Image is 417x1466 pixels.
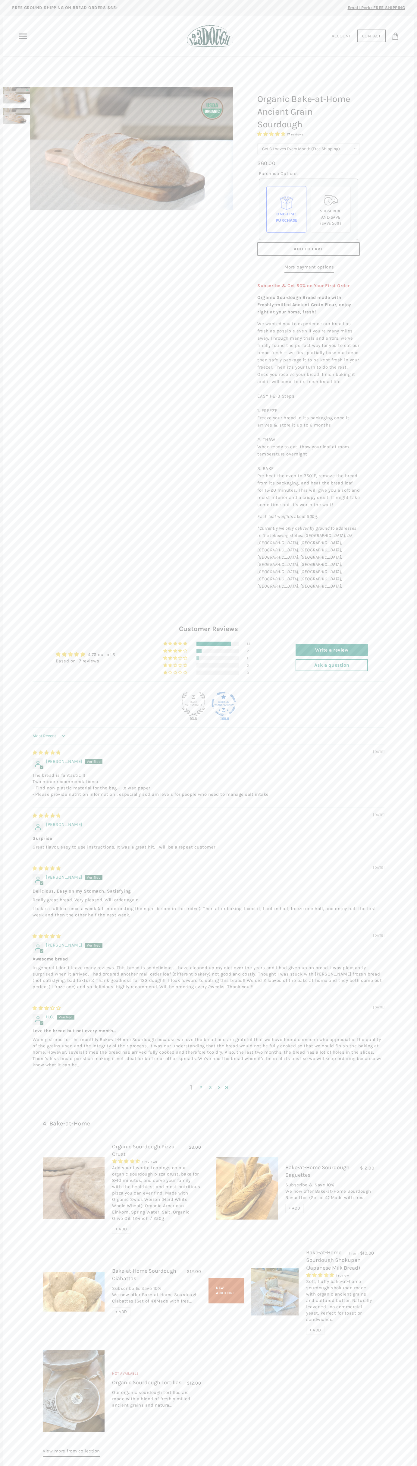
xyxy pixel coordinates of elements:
span: + ADD [115,1226,127,1232]
a: Organic Sourdough Pizza Crust [112,1143,174,1157]
div: New Addition! [208,1278,244,1303]
a: Page 3 [206,1084,215,1091]
span: Subscribe and save [320,208,341,220]
img: Organic Bake-at-Home Ancient Grain Sourdough [30,87,233,210]
img: Bake-at-Home Sourdough Shokupan (Japanese Milk Bread) [251,1268,299,1315]
span: [DATE] [373,812,384,817]
span: 5 star review [33,934,61,939]
a: Write a review [296,644,368,656]
a: Organic Sourdough Pizza Crust [43,1157,105,1219]
p: Really great bread. Very pleased. Will order again. [33,897,384,903]
nav: Primary [18,31,28,41]
a: View more from collection [43,1447,100,1457]
img: Organic Sourdough Tortillas [43,1350,105,1432]
a: Ask a question [296,659,368,671]
span: $12.00 [187,1380,201,1386]
img: Bake-at-Home Sourdough Baguettes [216,1157,278,1219]
span: + ADD [115,1309,127,1314]
p: The bread is fantastic !! Two minor recommendations: - Find non-plastic material for the bag-- I.... [33,772,384,798]
p: In general I don’t leave many reviews. This bread is so delicious…I have cleaned up my diet over ... [33,965,384,990]
a: Bake-at-Home Sourdough Ciabattas [112,1268,176,1282]
div: 82% (14) reviews with 5 star rating [163,642,188,646]
span: [DATE] [373,865,384,870]
p: Great flavor, easy to use instructions. It was a great hit. I will be a repeat customer [33,844,384,850]
b: Surprise [33,835,384,842]
a: Page 4 [223,1084,231,1091]
div: + ADD [112,1225,130,1234]
img: Judge.me Diamond Transparent Shop medal [212,692,236,716]
legend: Purchase Options [259,170,298,177]
span: H.C. [46,1014,54,1020]
p: We wanted you to experience our bread as fresh as possible even if you’re many miles away. Throug... [257,320,360,508]
select: Sort dropdown [33,730,67,742]
span: [PERSON_NAME] [46,822,82,827]
a: 4. Bake-at-Home [43,1120,90,1127]
div: Average rating is 4.76 stars [56,651,115,658]
div: $60.00 [257,159,275,168]
span: Add to Cart [294,246,323,252]
a: Contact [357,30,386,42]
a: Page 2 [215,1084,223,1091]
span: $12.00 [360,1165,374,1171]
img: 123Dough Bakery [187,25,233,47]
a: Judge.me Silver Authentic Shop medal 93.8 [181,692,205,716]
em: Each loaf weights about 500g. [257,514,318,519]
a: Judge.me Diamond Transparent Shop medal 100.0 [212,692,236,716]
div: Soft, fluffy bake-at-home sourdough shokupan made with organic ancient grains and cultured butter... [306,1278,374,1326]
div: Subscribe & Save 10% We now offer Bake-at-Home Sourdough Baguettes (Set of 4)!Made with fres... [285,1182,374,1204]
span: 5.00 stars [306,1272,336,1278]
p: FREE GROUND SHIPPING ON BREAD ORDERS $65+ [12,5,118,11]
div: 93.8 [189,716,198,721]
strong: Organic Sourdough Bread made with Freshly-milled Ancient Grain Flour, enjoy right at your home, f... [257,295,351,315]
img: Organic Bake-at-Home Ancient Grain Sourdough [3,108,30,125]
span: 17 reviews [287,132,304,136]
b: Awesome bread [33,956,384,962]
button: Add to Cart [257,242,360,256]
span: 4.29 stars [112,1159,142,1164]
h1: Organic Bake-at-Home Ancient Grain Sourdough [253,90,364,134]
h2: Customer Reviews [33,624,384,634]
span: Email Perk: FREE SHIPPING [348,5,405,10]
p: We registered for the monthly Bake-at-Home Sourdough because we love the bread and are grateful t... [33,1036,384,1068]
span: 5 star review [33,750,61,755]
span: 3 star review [33,1005,61,1011]
span: $8.00 [189,1144,201,1150]
span: + ADD [309,1328,321,1333]
span: [DATE] [373,933,384,938]
span: From [349,1251,359,1256]
em: *Currently we only deliver by ground to addresses in the following states: [GEOGRAPHIC_DATA], DE,... [257,525,356,589]
a: Bake-at-Home Sourdough Ciabattas [43,1272,105,1312]
div: 2 [247,649,254,653]
a: Organic Sourdough Tortillas [112,1379,181,1386]
span: 1 review [336,1274,349,1277]
span: [PERSON_NAME] [46,759,82,764]
span: 5 star review [33,813,61,818]
div: Based on 17 reviews [56,658,115,664]
div: Not Available [112,1371,201,1379]
p: I bake a full loaf once a week (after defrosting the night before in the fridge). Then after baki... [33,906,384,918]
div: 6% (1) reviews with 3 star rating [163,656,188,660]
img: Organic Bake-at-Home Ancient Grain Sourdough [3,87,30,103]
a: Bake-at-Home Sourdough Shokupan (Japanese Milk Bread) [306,1249,361,1271]
div: Our organic sourdough tortillas are made with a blend of freshly milled ancient grains and natura... [112,1389,201,1411]
span: + ADD [289,1206,300,1211]
a: Email Perk: FREE SHIPPING [339,3,414,16]
span: (Save 50%) [320,221,341,226]
b: Delicious, Easy on my Stomach, Satisfying [33,888,384,894]
div: 1 [247,656,254,660]
div: + ADD [112,1307,130,1316]
a: 4.76 out of 5 [88,652,115,657]
span: [DATE] [373,1005,384,1010]
a: Bake-at-Home Sourdough Baguettes [285,1164,350,1178]
b: Love the bread but not every month... [33,1028,384,1034]
span: 5 star review [33,866,61,871]
div: 14 [247,642,254,646]
div: + ADD [306,1326,325,1335]
span: [DATE] [373,749,384,754]
span: Subscribe & Get 50% on Your First Order [257,283,350,288]
span: [PERSON_NAME] [46,942,82,948]
div: + ADD [285,1204,304,1213]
